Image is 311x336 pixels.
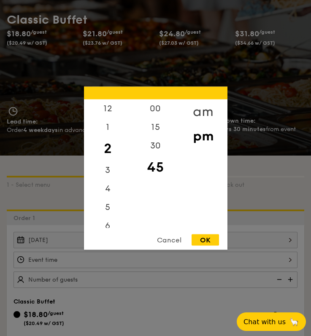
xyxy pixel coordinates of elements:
[84,198,132,216] div: 5
[243,318,286,326] span: Chat with us
[84,118,132,136] div: 1
[192,234,219,245] div: OK
[84,99,132,118] div: 12
[179,124,227,148] div: pm
[289,317,299,327] span: 🦙
[132,99,179,118] div: 00
[84,136,132,161] div: 2
[84,179,132,198] div: 4
[132,118,179,136] div: 15
[84,161,132,179] div: 3
[237,312,306,331] button: Chat with us🦙
[84,216,132,235] div: 6
[132,136,179,155] div: 30
[132,155,179,179] div: 45
[149,234,190,245] div: Cancel
[179,99,227,124] div: am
